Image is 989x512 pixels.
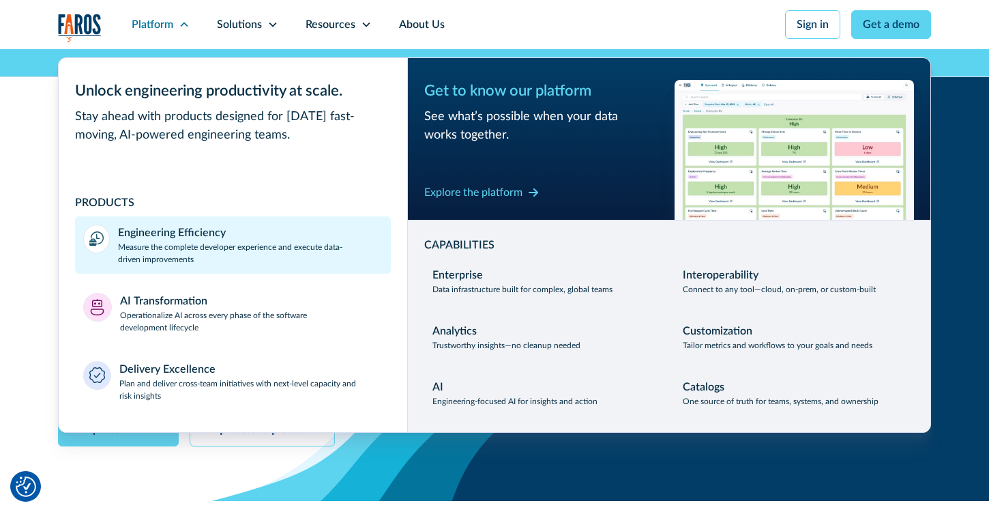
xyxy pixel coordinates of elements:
div: Enterprise [432,267,483,283]
a: Engineering EfficiencyMeasure the complete developer experience and execute data-driven improvements [75,216,391,274]
a: CatalogsOne source of truth for teams, systems, and ownership [675,371,914,416]
p: Engineering-focused AI for insights and action [432,395,597,408]
a: EnterpriseData infrastructure built for complex, global teams [424,259,664,304]
div: Get to know our platform [424,80,664,102]
button: Cookie Settings [16,477,36,497]
div: AI Transformation [120,293,207,309]
a: home [58,14,102,42]
a: AIEngineering-focused AI for insights and action [424,371,664,416]
div: Delivery Excellence [119,361,216,378]
div: Interoperability [683,267,758,283]
a: Delivery ExcellencePlan and deliver cross-team initiatives with next-level capacity and risk insi... [75,353,391,410]
div: Customization [683,323,752,339]
p: Connect to any tool—cloud, on-prem, or custom-built [683,283,876,296]
div: Catalogs [683,379,724,395]
div: Unlock engineering productivity at scale. [75,80,391,102]
p: Measure the complete developer experience and execute data-driven improvements [118,241,383,266]
p: Operationalize AI across every phase of the software development lifecycle [120,309,383,334]
div: Analytics [432,323,477,339]
p: Trustworthy insights—no cleanup needed [432,339,580,352]
a: Sign in [785,10,840,39]
nav: Platform [58,49,931,433]
p: Tailor metrics and workflows to your goals and needs [683,339,872,352]
div: Platform [132,16,173,33]
img: Workflow productivity trends heatmap chart [675,80,914,220]
div: Stay ahead with products designed for [DATE] fast-moving, AI-powered engineering teams. [75,108,391,145]
p: Plan and deliver cross-team initiatives with next-level capacity and risk insights [119,378,383,402]
div: Explore the platform [424,184,522,201]
div: CAPABILITIES [424,237,914,253]
img: Revisit consent button [16,477,36,497]
div: Solutions [217,16,262,33]
div: Resources [306,16,355,33]
p: One source of truth for teams, systems, and ownership [683,395,879,408]
a: Explore the platform [424,182,539,203]
div: PRODUCTS [75,195,391,211]
a: InteroperabilityConnect to any tool—cloud, on-prem, or custom-built [675,259,914,304]
div: AI [432,379,443,395]
a: Get a demo [851,10,931,39]
a: CustomizationTailor metrics and workflows to your goals and needs [675,315,914,360]
div: Engineering Efficiency [118,225,226,241]
a: AI TransformationOperationalize AI across every phase of the software development lifecycle [75,285,391,342]
img: Logo of the analytics and reporting company Faros. [58,14,102,42]
div: See what’s possible when your data works together. [424,108,664,145]
a: AnalyticsTrustworthy insights—no cleanup needed [424,315,664,360]
p: Data infrastructure built for complex, global teams [432,283,612,296]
